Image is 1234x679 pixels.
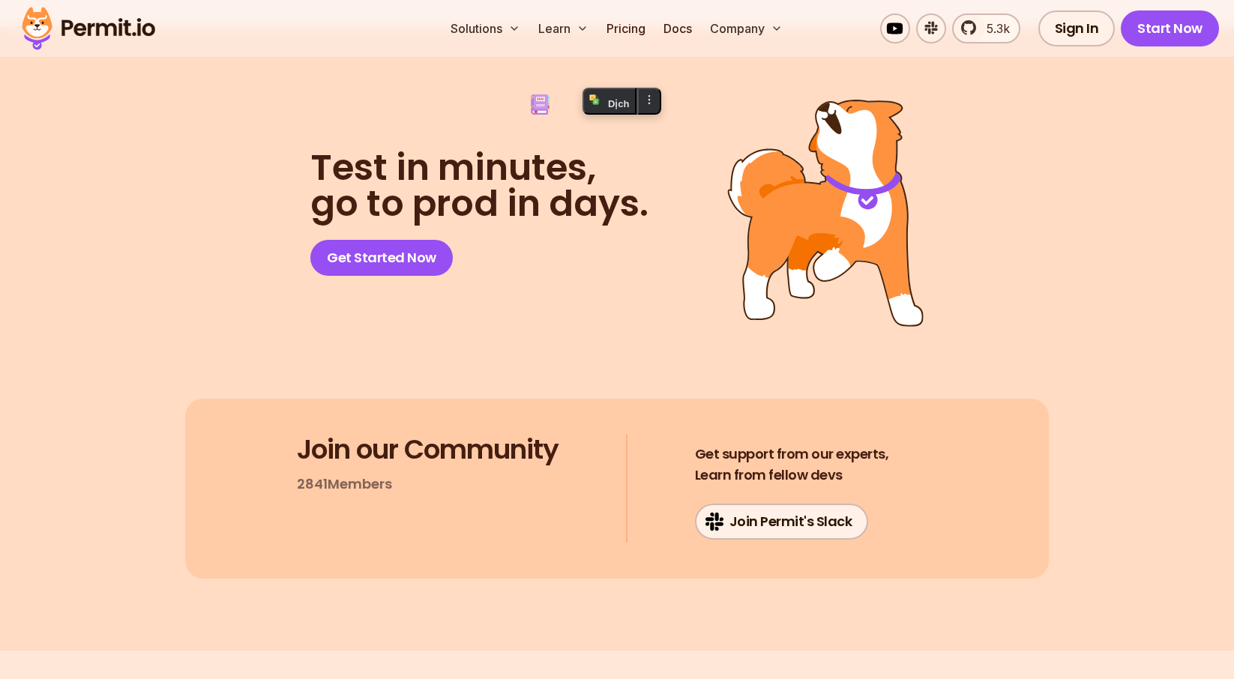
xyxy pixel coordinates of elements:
p: 2841 Members [297,474,392,495]
a: Docs [657,13,698,43]
img: ENVI [530,94,550,115]
button: Solutions [445,13,526,43]
h3: Join our Community [297,435,559,465]
img: Permit logo [15,3,162,54]
a: Get Started Now [310,240,453,276]
a: Start Now [1121,10,1219,46]
a: Sign In [1038,10,1116,46]
a: Join Permit's Slack [695,504,869,540]
button: Learn [532,13,595,43]
span: 5.3k [978,19,1010,37]
span: Get support from our experts, [695,444,889,465]
a: 5.3k [952,13,1020,43]
h2: go to prod in days. [310,150,648,222]
button: Company [704,13,789,43]
span: Test in minutes, [310,150,648,186]
h4: Learn from fellow devs [695,444,889,486]
a: Pricing [601,13,651,43]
